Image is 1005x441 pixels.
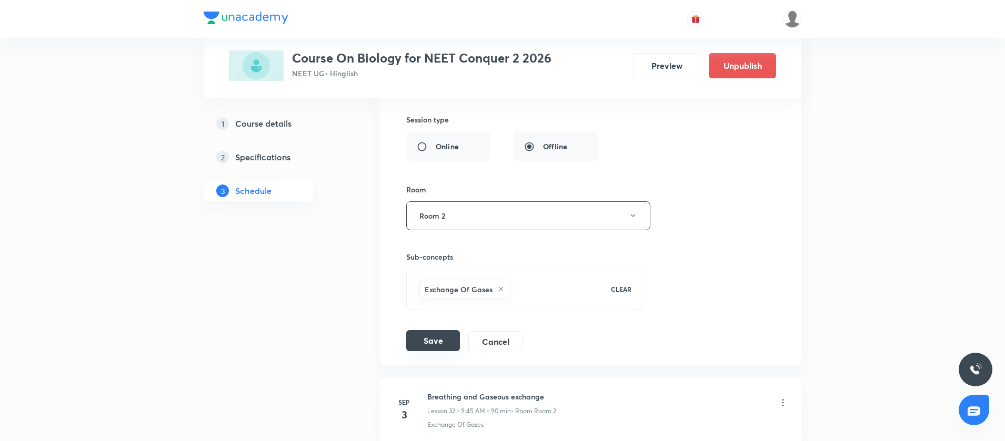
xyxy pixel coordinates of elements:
[204,113,347,134] a: 1Course details
[468,331,522,352] button: Cancel
[216,184,229,197] p: 3
[427,391,556,402] h6: Breathing and Gaseous exchange
[406,184,426,195] h6: Room
[406,201,650,230] button: Room 2
[235,151,290,163] h5: Specifications
[216,117,229,130] p: 1
[394,397,415,407] h6: Sep
[687,11,704,27] button: avatar
[216,151,229,163] p: 2
[511,406,556,416] p: • Room Room 2
[204,12,288,27] a: Company Logo
[394,407,415,423] h4: 3
[427,406,511,416] p: Lesson 32 • 9:45 AM • 90 min
[292,50,551,66] h3: Course On Biology for NEET Conquer 2 2026
[235,117,292,130] h5: Course details
[406,330,460,351] button: Save
[427,420,484,429] p: Exchange Of Gases
[709,53,776,78] button: Unpublish
[406,114,449,125] h6: Session type
[204,12,288,24] img: Company Logo
[235,184,272,197] h5: Schedule
[611,284,631,294] p: CLEAR
[229,50,284,81] img: 460F905B-7BB1-46F1-94E5-AC1C1249B8E0_plus.png
[969,363,982,376] img: ttu
[292,68,551,79] p: NEET UG • Hinglish
[406,251,642,262] h6: Sub-concepts
[425,284,493,295] h6: Exchange Of Gases
[691,14,700,24] img: avatar
[783,10,801,28] img: Huzaiff
[204,147,347,168] a: 2Specifications
[633,53,700,78] button: Preview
